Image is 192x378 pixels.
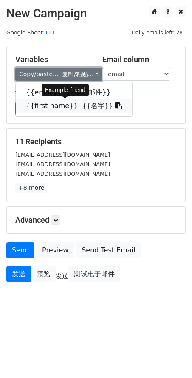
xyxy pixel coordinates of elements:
[16,86,132,99] a: {{email}} {{电子邮件}}
[129,28,186,37] span: Daily emails left: 28
[82,102,113,110] font: {{名字}}
[15,55,90,64] h5: Variables
[102,55,177,64] h5: Email column
[68,266,120,282] a: 测试电子邮件
[6,29,55,36] small: Google Sheet:
[15,161,110,167] small: [EMAIL_ADDRESS][DOMAIN_NAME]
[37,242,74,258] a: Preview
[31,266,56,282] a: 预览
[45,29,55,36] a: 111
[129,29,186,36] a: Daily emails left: 28
[42,84,89,96] div: Example: friend
[15,183,47,193] a: +8 more
[62,71,93,77] font: 复制/粘贴...
[76,242,141,258] a: Send Test Email
[6,6,186,21] h2: New Campaign
[150,337,192,378] iframe: Chat Widget
[16,99,132,113] a: {{first name}} {{名字}}
[15,171,110,177] small: [EMAIL_ADDRESS][DOMAIN_NAME]
[15,215,177,225] h5: Advanced
[15,152,110,158] small: [EMAIL_ADDRESS][DOMAIN_NAME]
[66,88,111,96] font: {{电子邮件}}
[6,266,31,282] a: 发送
[6,242,34,258] a: Send
[15,68,102,81] a: Copy/paste... 复制/粘贴...
[15,137,177,146] h5: 11 Recipients
[6,272,120,280] font: 发送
